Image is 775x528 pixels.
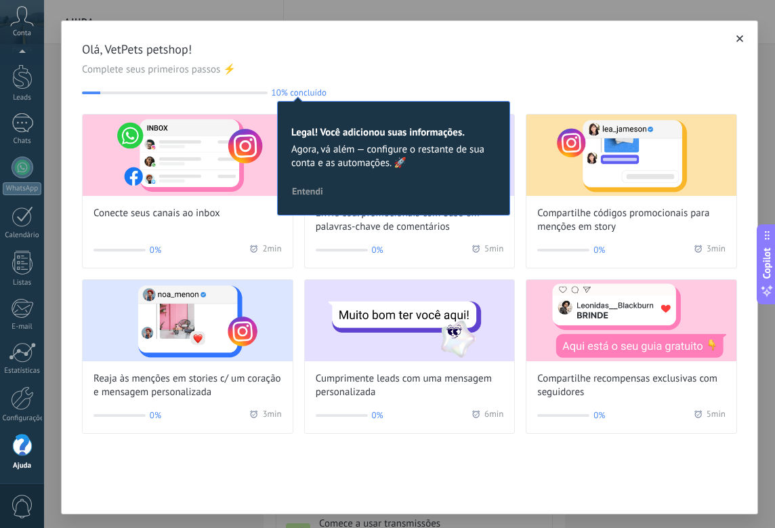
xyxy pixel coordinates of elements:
[93,207,220,220] span: Conecte seus canais ao inbox
[82,63,737,77] span: Complete seus primeiros passos ⚡
[3,414,42,423] div: Configurações
[262,243,281,257] span: 2 min
[150,409,161,422] span: 0%
[316,207,504,234] span: Envie cód. promocionais com base em palavras-chave de comentários
[484,409,503,422] span: 6 min
[305,280,515,361] img: Greet leads with a custom message (Wizard onboarding modal)
[150,243,161,257] span: 0%
[93,372,282,399] span: Reaja às menções em stories c/ um coração e mensagem personalizada
[3,182,41,195] div: WhatsApp
[272,87,327,98] span: 10% concluído
[760,247,774,279] span: Copilot
[707,243,726,257] span: 3 min
[286,181,329,201] button: Entendi
[3,137,42,146] div: Chats
[372,243,383,257] span: 0%
[593,409,605,422] span: 0%
[372,409,383,422] span: 0%
[291,143,496,170] span: Agora, vá além — configure o restante de sua conta e as automações. 🚀
[292,186,323,196] span: Entendi
[3,323,42,331] div: E-mail
[83,280,293,361] img: React to story mentions with a heart and personalized message
[526,115,736,196] img: Share promo codes for story mentions
[262,409,281,422] span: 3 min
[291,126,496,139] h2: Legal! Você adicionou suas informações.
[526,280,736,361] img: Share exclusive rewards with followers
[3,462,42,470] div: Ajuda
[13,29,31,38] span: Conta
[3,279,42,287] div: Listas
[537,207,726,234] span: Compartilhe códigos promocionais para menções em story
[316,372,504,399] span: Cumprimente leads com uma mensagem personalizada
[83,115,293,196] img: Connect your channels to the inbox
[593,243,605,257] span: 0%
[3,94,42,102] div: Leads
[82,41,737,58] span: Olá, VetPets petshop!
[707,409,726,422] span: 5 min
[3,367,42,375] div: Estatísticas
[3,231,42,240] div: Calendário
[537,372,726,399] span: Compartilhe recompensas exclusivas com seguidores
[484,243,503,257] span: 5 min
